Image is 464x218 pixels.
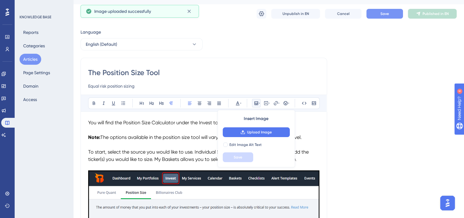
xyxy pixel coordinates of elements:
[325,9,361,19] button: Cancel
[223,152,253,162] button: Save
[94,8,151,15] span: Image uploaded successfully
[229,142,262,147] span: Edit Image Alt Text
[88,134,100,140] strong: Note:
[88,149,310,162] span: To start, select the source you would like to use. Individual Securities allows you to manually a...
[271,9,320,19] button: Unpublish in EN
[282,11,309,16] span: Unpublish in EN
[20,67,54,78] button: Page Settings
[88,120,259,125] span: You will find the Position Size Calculator under the Invest tab in your program.
[20,81,42,92] button: Domain
[86,41,117,48] span: English (Default)
[81,38,203,50] button: English (Default)
[244,115,268,122] span: Insert Image
[20,27,42,38] button: Reports
[366,9,403,19] button: Save
[88,68,319,78] input: Article Title
[20,15,51,20] div: KNOWLEDGE BASE
[247,130,272,135] span: Upload Image
[81,28,101,36] span: Language
[100,134,302,140] span: The options available in the position size tool will vary depending on your subscription level.
[337,11,350,16] span: Cancel
[88,82,319,90] input: Article Description
[20,94,41,105] button: Access
[20,54,41,65] button: Articles
[408,9,457,19] button: Published in EN
[20,40,49,51] button: Categories
[438,194,457,212] iframe: UserGuiding AI Assistant Launcher
[42,3,44,8] div: 4
[423,11,449,16] span: Published in EN
[14,2,38,9] span: Need Help?
[234,155,242,160] span: Save
[223,127,290,137] button: Upload Image
[380,11,389,16] span: Save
